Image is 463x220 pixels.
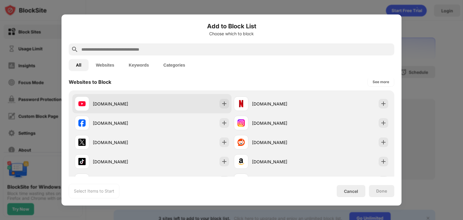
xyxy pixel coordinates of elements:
[69,31,394,36] div: Choose which to block
[93,101,152,107] div: [DOMAIN_NAME]
[69,79,111,85] div: Websites to Block
[344,189,358,194] div: Cancel
[252,101,311,107] div: [DOMAIN_NAME]
[71,46,78,53] img: search.svg
[93,139,152,146] div: [DOMAIN_NAME]
[252,159,311,165] div: [DOMAIN_NAME]
[376,189,387,193] div: Done
[93,159,152,165] div: [DOMAIN_NAME]
[69,22,394,31] h6: Add to Block List
[238,139,245,146] img: favicons
[69,59,89,71] button: All
[156,59,192,71] button: Categories
[78,100,86,107] img: favicons
[78,158,86,165] img: favicons
[78,139,86,146] img: favicons
[121,59,156,71] button: Keywords
[89,59,121,71] button: Websites
[238,158,245,165] img: favicons
[78,119,86,127] img: favicons
[238,100,245,107] img: favicons
[373,79,389,85] div: See more
[93,120,152,126] div: [DOMAIN_NAME]
[238,119,245,127] img: favicons
[252,120,311,126] div: [DOMAIN_NAME]
[252,139,311,146] div: [DOMAIN_NAME]
[74,188,114,194] div: Select Items to Start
